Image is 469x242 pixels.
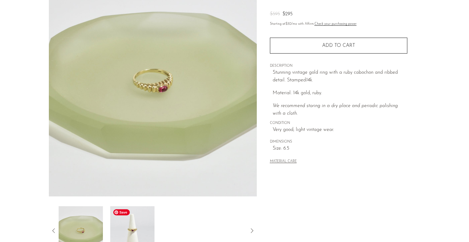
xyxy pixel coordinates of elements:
span: $30 [285,22,291,26]
button: MATERIAL CARE [270,159,297,164]
a: Check your purchasing power - Learn more about Affirm Financing (opens in modal) [314,22,357,26]
span: $295 [282,12,293,17]
span: $595 [270,12,280,17]
span: Add to cart [322,43,355,48]
span: DIMENSIONS [270,139,407,145]
p: Material: 14k gold, ruby. [273,89,407,97]
span: DESCRIPTION [270,63,407,69]
p: Stunning vintage gold ring with a ruby cabochon and ribbed detail. Stamped [273,69,407,84]
i: We recommend storing in a dry place and periodic polishing with a cloth. [273,103,398,116]
span: Save [113,209,130,215]
span: Size: 6.5 [273,145,407,153]
em: 14k. [306,78,313,83]
p: Starting at /mo with Affirm. [270,21,407,27]
span: Very good; light vintage wear. [273,126,407,134]
button: Add to cart [270,38,407,54]
span: CONDITION [270,121,407,126]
